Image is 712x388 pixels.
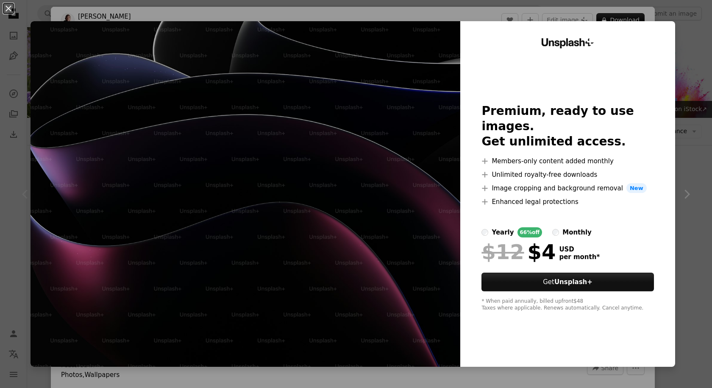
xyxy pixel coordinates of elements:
[562,227,592,237] div: monthly
[552,229,559,236] input: monthly
[481,241,556,263] div: $4
[481,103,654,149] h2: Premium, ready to use images. Get unlimited access.
[481,241,524,263] span: $12
[559,253,600,261] span: per month *
[517,227,542,237] div: 66% off
[492,227,514,237] div: yearly
[481,183,654,193] li: Image cropping and background removal
[626,183,647,193] span: New
[481,197,654,207] li: Enhanced legal protections
[559,246,600,253] span: USD
[481,229,488,236] input: yearly66%off
[481,170,654,180] li: Unlimited royalty-free downloads
[481,156,654,166] li: Members-only content added monthly
[481,298,654,312] div: * When paid annually, billed upfront $48 Taxes where applicable. Renews automatically. Cancel any...
[481,273,654,291] button: GetUnsplash+
[554,278,592,286] strong: Unsplash+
